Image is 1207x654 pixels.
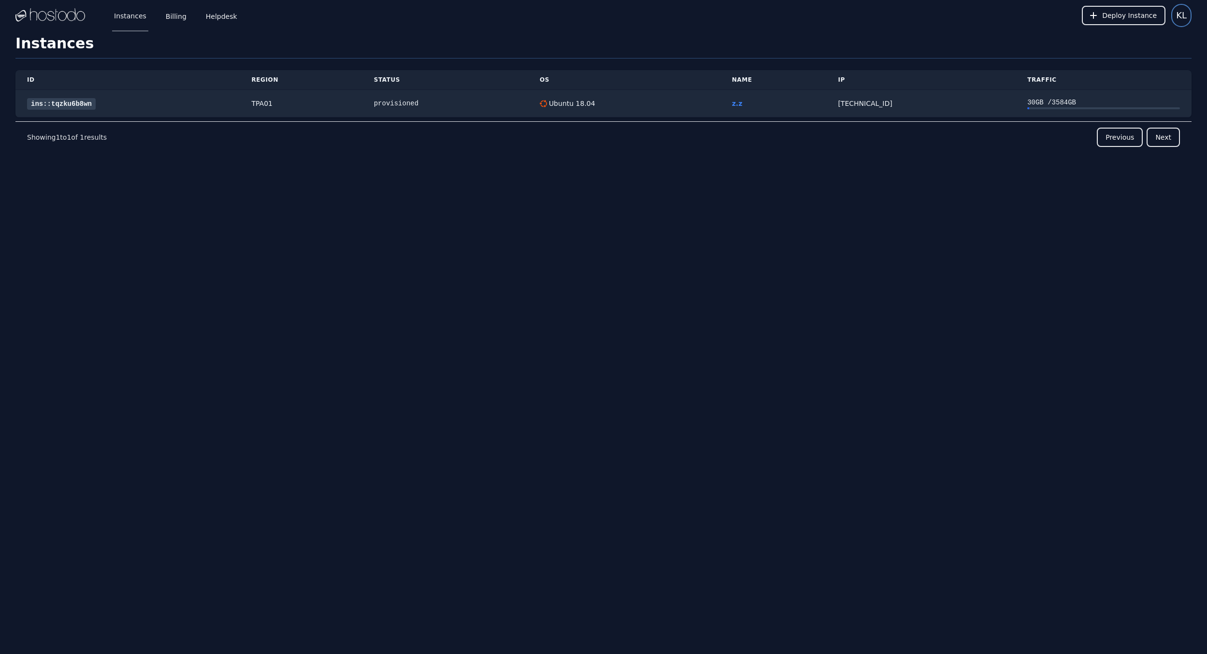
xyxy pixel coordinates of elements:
img: Logo [15,8,85,23]
th: Status [362,70,528,90]
th: IP [826,70,1016,90]
div: [TECHNICAL_ID] [838,99,1004,108]
span: 1 [67,133,71,141]
img: Ubuntu 18.04 [540,100,547,107]
th: Region [240,70,362,90]
th: Name [720,70,827,90]
button: Deploy Instance [1082,6,1165,25]
a: ins::tqzku6b8wn [27,98,96,110]
th: Traffic [1016,70,1192,90]
div: provisioned [374,99,517,108]
button: Previous [1097,128,1143,147]
nav: Pagination [15,121,1192,153]
button: User menu [1171,4,1192,27]
h1: Instances [15,35,1192,58]
span: 1 [80,133,84,141]
th: OS [528,70,720,90]
th: ID [15,70,240,90]
p: Showing to of results [27,132,107,142]
button: Next [1147,128,1180,147]
div: TPA01 [251,99,350,108]
div: Ubuntu 18.04 [547,99,595,108]
span: KL [1176,9,1187,22]
div: 30 GB / 3584 GB [1027,98,1180,107]
span: 1 [56,133,60,141]
a: z.z [732,100,743,107]
span: Deploy Instance [1102,11,1157,20]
